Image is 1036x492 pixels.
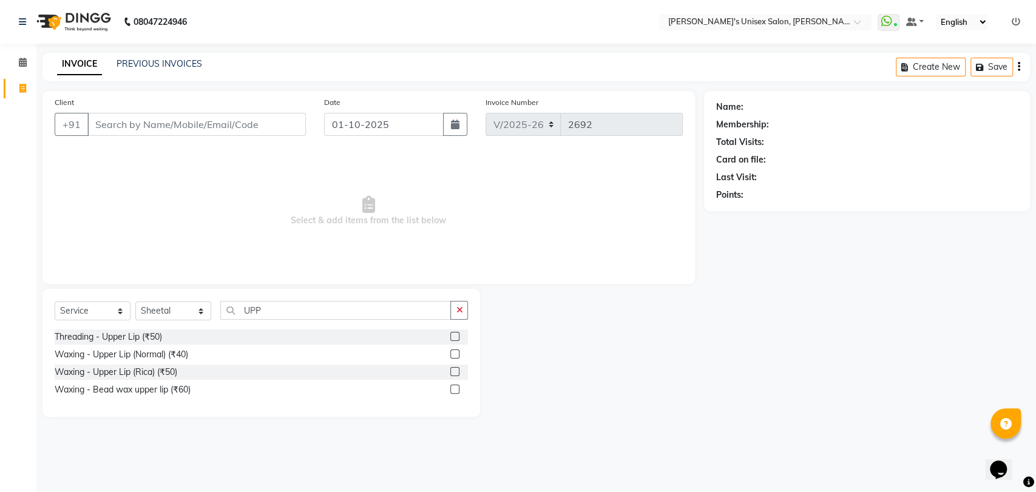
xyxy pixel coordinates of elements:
[134,5,187,39] b: 08047224946
[716,153,766,166] div: Card on file:
[55,366,177,379] div: Waxing - Upper Lip (Rica) (₹50)
[117,58,202,69] a: PREVIOUS INVOICES
[55,113,89,136] button: +91
[55,150,683,272] span: Select & add items from the list below
[31,5,114,39] img: logo
[716,136,764,149] div: Total Visits:
[970,58,1013,76] button: Save
[55,331,162,343] div: Threading - Upper Lip (₹50)
[87,113,306,136] input: Search by Name/Mobile/Email/Code
[55,348,188,361] div: Waxing - Upper Lip (Normal) (₹40)
[55,383,191,396] div: Waxing - Bead wax upper lip (₹60)
[324,97,340,108] label: Date
[985,443,1024,480] iframe: chat widget
[716,189,743,201] div: Points:
[486,97,538,108] label: Invoice Number
[896,58,966,76] button: Create New
[716,118,769,131] div: Membership:
[55,97,74,108] label: Client
[57,53,102,75] a: INVOICE
[716,171,757,184] div: Last Visit:
[220,301,451,320] input: Search or Scan
[716,101,743,113] div: Name:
